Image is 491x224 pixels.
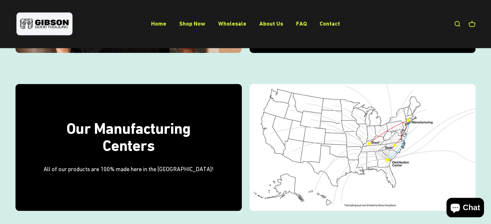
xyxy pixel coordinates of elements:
[296,20,307,27] a: FAQ
[179,20,205,27] a: Shop Now
[151,20,166,27] a: Home
[41,165,216,174] p: All of our products are 100% made here in the [GEOGRAPHIC_DATA]!
[445,198,486,219] inbox-online-store-chat: Shopify online store chat
[218,20,246,27] a: Wholesale
[259,20,283,27] a: About Us
[41,120,216,154] p: Our Manufacturing Centers
[320,20,340,27] a: Contact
